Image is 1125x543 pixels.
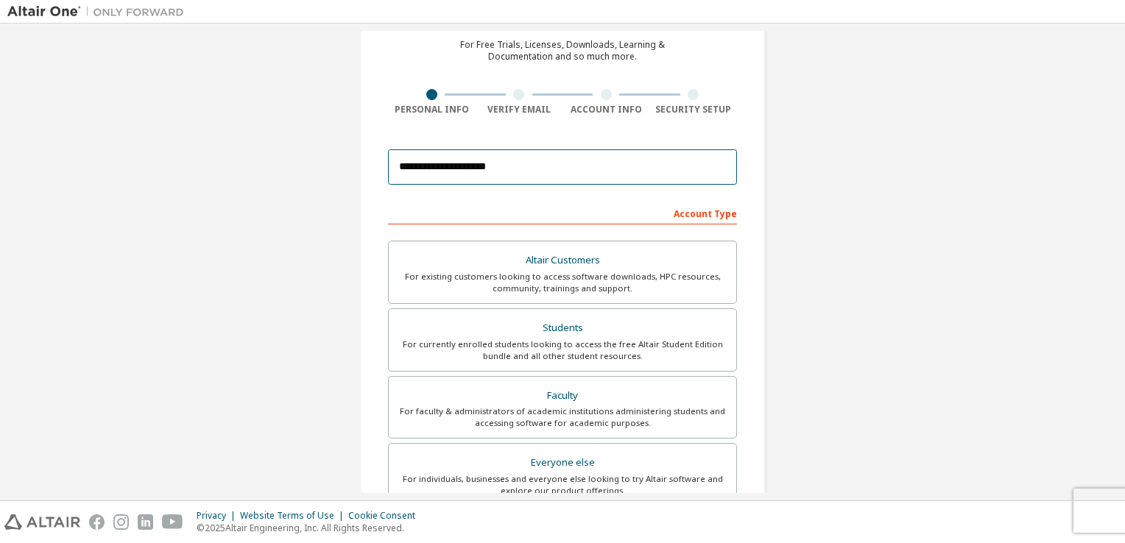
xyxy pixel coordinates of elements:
div: For individuals, businesses and everyone else looking to try Altair software and explore our prod... [398,473,727,497]
div: For currently enrolled students looking to access the free Altair Student Edition bundle and all ... [398,338,727,362]
div: For faculty & administrators of academic institutions administering students and accessing softwa... [398,405,727,429]
div: Altair Customers [398,250,727,271]
div: Cookie Consent [348,510,424,522]
img: linkedin.svg [138,514,153,530]
div: Account Info [562,104,650,116]
p: © 2025 Altair Engineering, Inc. All Rights Reserved. [197,522,424,534]
div: Students [398,318,727,338]
div: Verify Email [476,104,563,116]
div: Faculty [398,386,727,406]
img: instagram.svg [113,514,129,530]
img: altair_logo.svg [4,514,80,530]
img: youtube.svg [162,514,183,530]
div: Account Type [388,201,737,224]
div: Privacy [197,510,240,522]
div: Everyone else [398,452,727,473]
img: facebook.svg [89,514,105,530]
img: Altair One [7,4,191,19]
div: For Free Trials, Licenses, Downloads, Learning & Documentation and so much more. [460,39,665,63]
div: Security Setup [650,104,738,116]
div: Personal Info [388,104,476,116]
div: For existing customers looking to access software downloads, HPC resources, community, trainings ... [398,271,727,294]
div: Website Terms of Use [240,510,348,522]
